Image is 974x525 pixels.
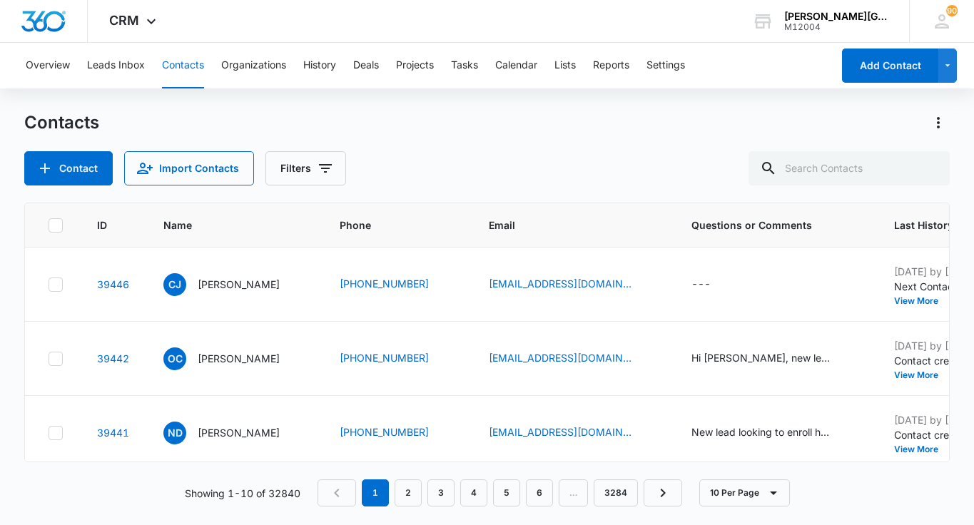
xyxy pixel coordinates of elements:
button: Organizations [221,43,286,88]
em: 1 [362,479,389,506]
div: Email - Nayanadeepak1302@gmail.com - Select to Edit Field [489,424,657,442]
button: Overview [26,43,70,88]
a: [EMAIL_ADDRESS][DOMAIN_NAME] [489,424,631,439]
div: Email - Chernyshovaalena11@gmail.com - Select to Edit Field [489,350,657,367]
span: OC [163,347,186,370]
div: Phone - (310) 435-6487 - Select to Edit Field [340,276,455,293]
button: Filters [265,151,346,185]
div: Questions or Comments - Hi Kate, new lead please contact? - Select to Edit Field [691,350,860,367]
button: Add Contact [842,49,938,83]
a: Page 3284 [594,479,638,506]
div: account name [784,11,888,22]
div: Phone - (253) 202-8534 - Select to Edit Field [340,350,455,367]
button: Tasks [451,43,478,88]
button: Projects [396,43,434,88]
h1: Contacts [24,112,99,133]
nav: Pagination [318,479,682,506]
button: Leads Inbox [87,43,145,88]
div: --- [691,276,711,293]
a: Page 2 [395,479,422,506]
div: Name - Nayana Deepak - Select to Edit Field [163,422,305,444]
div: Phone - (408) 859-5084 - Select to Edit Field [340,424,455,442]
a: Navigate to contact details page for Casey Jennings [97,278,129,290]
button: View More [894,297,948,305]
button: Add Contact [24,151,113,185]
div: Hi [PERSON_NAME], new lead please contact? [691,350,834,365]
span: Email [489,218,636,233]
a: Page 3 [427,479,455,506]
div: account id [784,22,888,32]
button: Lists [554,43,576,88]
a: Page 4 [460,479,487,506]
button: History [303,43,336,88]
a: Page 6 [526,479,553,506]
button: Actions [927,111,950,134]
div: Questions or Comments - - Select to Edit Field [691,276,736,293]
a: [PHONE_NUMBER] [340,276,429,291]
div: Questions or Comments - New lead looking to enroll her five years old daughter but first of all s... [691,424,860,442]
button: Deals [353,43,379,88]
a: Next Page [644,479,682,506]
span: Name [163,218,285,233]
span: ID [97,218,108,233]
button: Import Contacts [124,151,254,185]
div: New lead looking to enroll her five years old daughter but first of all she wants to have informa... [691,424,834,439]
button: Contacts [162,43,204,88]
div: Name - Olena Chernyshova - Select to Edit Field [163,347,305,370]
button: View More [894,445,948,454]
a: Navigate to contact details page for Olena Chernyshova [97,352,129,365]
a: [EMAIL_ADDRESS][DOMAIN_NAME] [489,350,631,365]
span: Phone [340,218,434,233]
div: notifications count [946,5,958,16]
span: 90 [946,5,958,16]
button: 10 Per Page [699,479,790,506]
button: Settings [646,43,685,88]
a: [PHONE_NUMBER] [340,350,429,365]
input: Search Contacts [749,151,950,185]
button: View More [894,371,948,379]
span: CJ [163,273,186,296]
div: Email - kskillz@yahoo.com - Select to Edit Field [489,276,657,293]
p: [PERSON_NAME] [198,277,280,292]
a: [EMAIL_ADDRESS][DOMAIN_NAME] [489,276,631,291]
span: ND [163,422,186,444]
div: Name - Casey Jennings - Select to Edit Field [163,273,305,296]
a: [PHONE_NUMBER] [340,424,429,439]
span: CRM [109,13,139,28]
a: Navigate to contact details page for Nayana Deepak [97,427,129,439]
button: Calendar [495,43,537,88]
p: Showing 1-10 of 32840 [185,486,300,501]
p: [PERSON_NAME] [198,351,280,366]
button: Reports [593,43,629,88]
a: Page 5 [493,479,520,506]
span: Questions or Comments [691,218,860,233]
p: [PERSON_NAME] [198,425,280,440]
